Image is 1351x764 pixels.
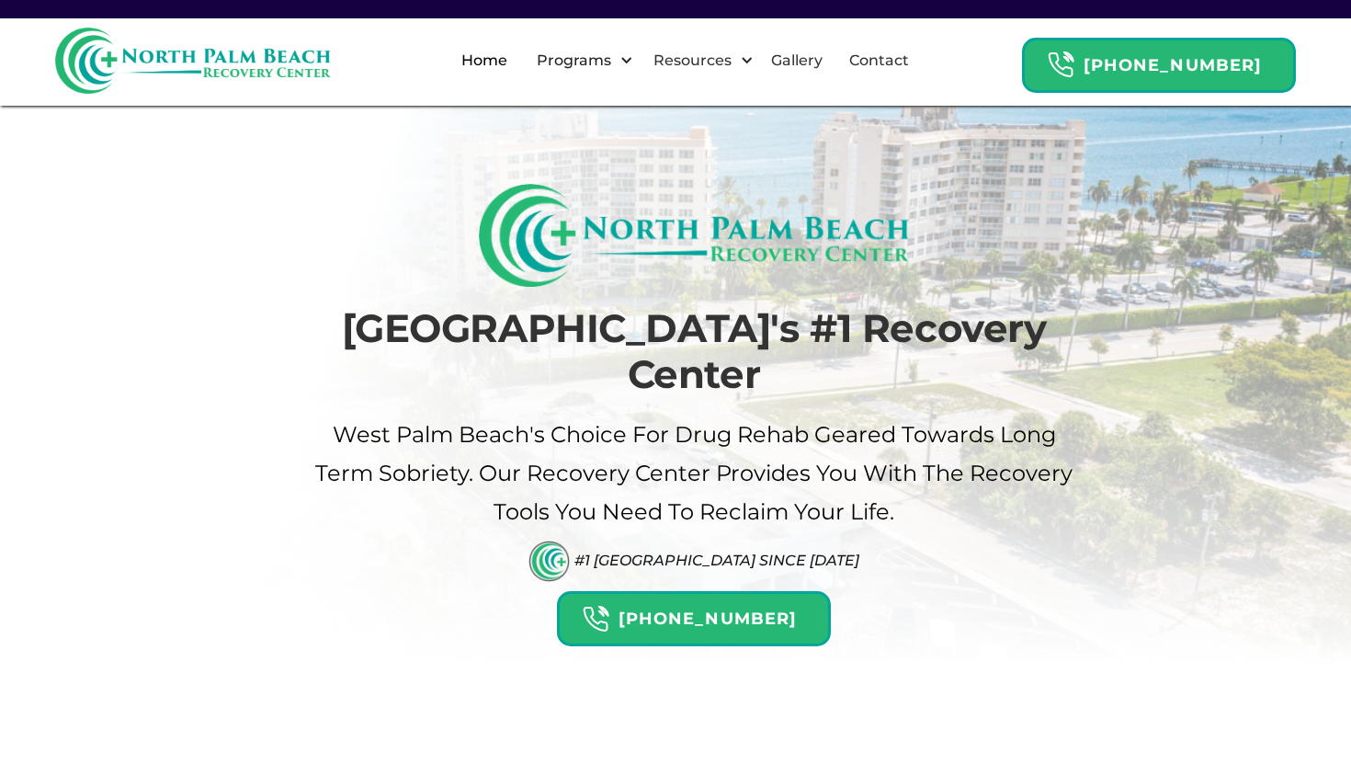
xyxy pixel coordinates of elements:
[574,552,859,569] div: #1 [GEOGRAPHIC_DATA] Since [DATE]
[760,31,834,90] a: Gallery
[1084,55,1262,75] strong: [PHONE_NUMBER]
[619,609,797,629] strong: [PHONE_NUMBER]
[1022,29,1296,93] a: Header Calendar Icons[PHONE_NUMBER]
[649,50,736,72] div: Resources
[521,31,638,90] div: Programs
[1047,51,1074,79] img: Header Calendar Icons
[312,305,1075,398] h1: [GEOGRAPHIC_DATA]'s #1 Recovery Center
[638,31,758,90] div: Resources
[557,582,831,646] a: Header Calendar Icons[PHONE_NUMBER]
[838,31,920,90] a: Contact
[479,184,910,287] img: North Palm Beach Recovery Logo (Rectangle)
[582,605,609,633] img: Header Calendar Icons
[312,416,1075,531] p: West palm beach's Choice For drug Rehab Geared Towards Long term sobriety. Our Recovery Center pr...
[532,50,616,72] div: Programs
[450,31,518,90] a: Home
